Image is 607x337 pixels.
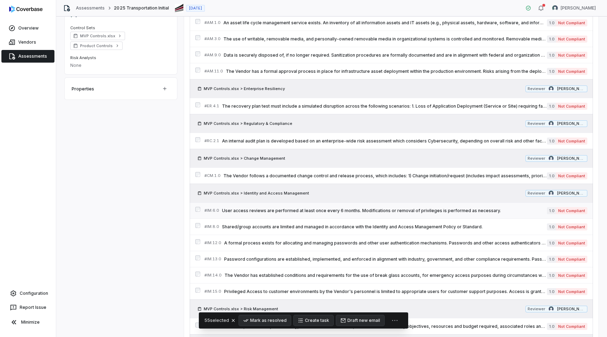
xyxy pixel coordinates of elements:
[204,133,587,149] a: #RC.2.1An internal audit plan is developed based on an enterprise-wide risk assessment which cons...
[547,323,556,330] span: 1.0
[204,273,222,278] span: # IM.14.0
[204,240,221,246] span: # IM.12.0
[556,103,587,110] span: Not Compliant
[204,219,587,235] a: #IM.8.0Shared/group accounts are limited and managed in accordance with the Identity and Access M...
[204,235,587,251] a: #IM.12.0A formal process exists for allocating and managing passwords and other user authenticati...
[547,256,556,263] span: 1.0
[556,240,587,247] span: Not Compliant
[76,5,105,11] a: Assessments
[557,86,585,91] span: [PERSON_NAME]
[223,36,547,42] span: The use of writable, removable media, and personally-owned removable media in organizational syst...
[556,172,587,179] span: Not Compliant
[9,6,43,13] img: logo-D7KZi-bG.svg
[80,43,113,49] span: Product Controls
[1,22,54,34] a: Overview
[556,256,587,263] span: Not Compliant
[556,323,587,330] span: Not Compliant
[204,52,221,58] span: # AM.9.0
[226,69,547,74] span: The Vendor has a formal approval process in place for infrastructure asset deployment within the ...
[204,47,587,63] a: #AM.9.0Data is securely disposed of, if no longer required. Sanitization procedures are formally ...
[204,103,219,109] span: # ER.4.1
[70,32,125,40] a: MVP Controls.xlsx
[547,207,556,214] span: 1.0
[556,207,587,214] span: Not Compliant
[204,98,587,114] a: #ER.4.1The recovery plan test must include a simulated disruption across the following scenarios:...
[547,240,556,247] span: 1.0
[189,6,202,11] span: [DATE]
[204,289,221,294] span: # IM.15.0
[224,256,547,262] span: Password configurations are established, implemented, and enforced in alignment with industry, go...
[222,103,547,109] span: The recovery plan test must include a simulated disruption across the following scenarios: 1. Los...
[549,86,554,91] img: Tomo Majima avatar
[556,138,587,145] span: Not Compliant
[547,36,556,43] span: 1.0
[204,168,587,184] a: #CM.1.0The Vendor follows a documented change control and release process, which includes: 1) Cha...
[70,63,81,68] span: None
[204,155,285,161] span: MVP Controls.xlsx > Change Management
[528,86,545,91] span: Reviewer
[549,306,554,311] img: Tomo Majima avatar
[222,208,547,214] span: User access reviews are performed at least once every 6 months. Modifications or removal of privi...
[222,224,547,230] span: Shared/group accounts are limited and managed in accordance with the Identity and Access Manageme...
[547,272,556,279] span: 1.0
[3,287,53,300] a: Configuration
[547,103,556,110] span: 1.0
[1,36,54,49] a: Vendors
[204,69,223,74] span: # AM.11.0
[222,138,547,144] span: An internal audit plan is developed based on an enterprise-wide risk assessment which considers C...
[549,121,554,126] img: Tomo Majima avatar
[556,288,587,295] span: Not Compliant
[224,240,547,246] span: A formal process exists for allocating and managing passwords and other user authentication mecha...
[528,156,545,161] span: Reviewer
[204,317,229,324] span: 55 selected
[204,284,587,299] a: #IM.15.0Privileged Access to customer environments by the Vendor's personnel is limited to approp...
[223,173,547,179] span: The Vendor follows a documented change control and release process, which includes: 1) Change ini...
[204,267,587,283] a: #IM.14.0The Vendor has established conditions and requirements for the use of break glass account...
[547,223,556,230] span: 1.0
[556,52,587,59] span: Not Compliant
[204,86,285,91] span: MVP Controls.xlsx > Enterprise Resiliency
[204,121,292,126] span: MVP Controls.xlsx > Regulatory & Compliance
[294,315,333,326] button: Create task
[204,251,587,267] a: #IM.13.0Password configurations are established, implemented, and enforced in alignment with indu...
[547,19,556,26] span: 1.0
[204,256,221,262] span: # IM.13.0
[1,50,54,63] a: Assessments
[204,208,219,213] span: # IM.6.0
[224,273,547,278] span: The Vendor has established conditions and requirements for the use of break glass accounts, for e...
[547,288,556,295] span: 1.0
[204,173,221,178] span: # CM.1.0
[204,36,221,42] span: # AM.3.0
[556,68,587,75] span: Not Compliant
[547,172,556,179] span: 1.0
[204,306,278,312] span: MVP Controls.xlsx > Risk Management
[223,20,547,26] span: An asset life cycle management service exists. An inventory of all information assets and IT asse...
[114,5,169,11] span: 2025 Transportation Initial
[557,121,585,126] span: [PERSON_NAME]
[239,315,291,326] button: Mark as resolved
[204,63,587,79] a: #AM.11.0The Vendor has a formal approval process in place for infrastructure asset deployment wit...
[557,191,585,196] span: [PERSON_NAME]
[528,306,545,312] span: Reviewer
[204,138,219,144] span: # RC.2.1
[3,315,53,329] button: Minimize
[336,315,384,326] button: Draft new email
[224,289,547,294] span: Privileged Access to customer environments by the Vendor's personnel is limited to appropriate us...
[552,5,558,11] img: Sayantan Bhattacherjee avatar
[528,121,545,126] span: Reviewer
[556,223,587,230] span: Not Compliant
[224,52,547,58] span: Data is securely disposed of, if no longer required. Sanitization procedures are formally documen...
[204,15,587,31] a: #AM.1.0An asset life cycle management service exists. An inventory of all information assets and ...
[80,33,115,39] span: MVP Controls.xlsx
[556,36,587,43] span: Not Compliant
[204,190,309,196] span: MVP Controls.xlsx > Identity and Access Management
[70,25,95,30] span: Control Sets
[70,55,96,60] span: Risk Analysts
[204,203,587,218] a: #IM.6.0User access reviews are performed at least once every 6 months. Modifications or removal o...
[556,19,587,26] span: Not Compliant
[70,42,123,50] a: Product Controls
[561,5,596,11] span: [PERSON_NAME]
[556,272,587,279] span: Not Compliant
[528,191,545,196] span: Reviewer
[547,68,556,75] span: 1.0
